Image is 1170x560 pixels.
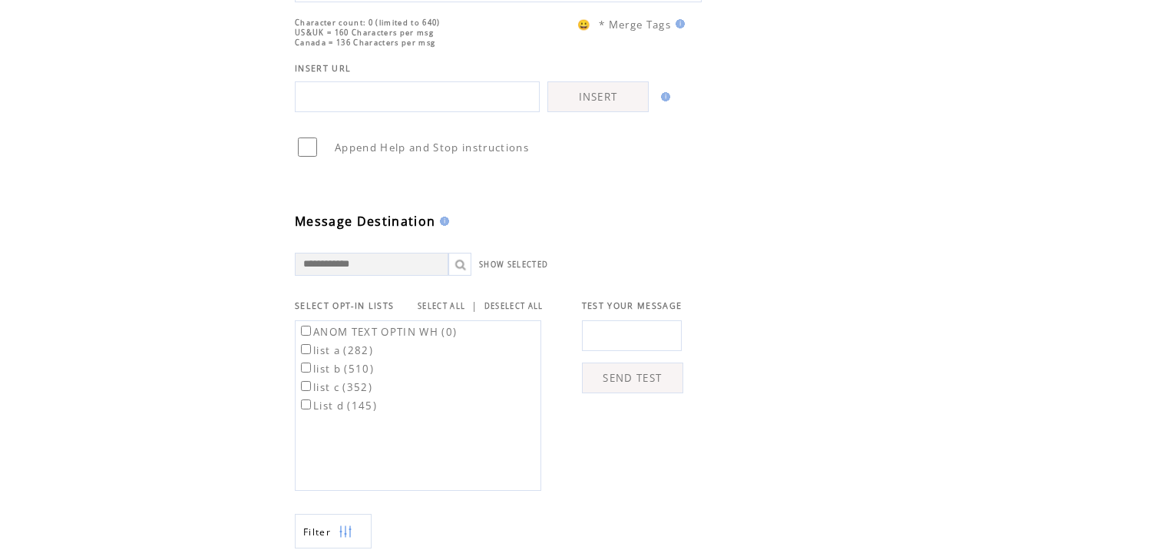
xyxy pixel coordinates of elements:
[295,38,435,48] span: Canada = 136 Characters per msg
[547,81,649,112] a: INSERT
[582,363,683,393] a: SEND TEST
[435,217,449,226] img: help.gif
[339,515,352,549] img: filters.png
[295,18,441,28] span: Character count: 0 (limited to 640)
[479,260,548,270] a: SHOW SELECTED
[335,141,529,154] span: Append Help and Stop instructions
[301,344,311,354] input: list a (282)
[298,362,374,376] label: list b (510)
[301,381,311,391] input: list c (352)
[301,399,311,409] input: List d (145)
[484,301,544,311] a: DESELECT ALL
[656,92,670,101] img: help.gif
[671,19,685,28] img: help.gif
[301,363,311,373] input: list b (510)
[295,213,435,230] span: Message Destination
[295,300,394,311] span: SELECT OPT-IN LISTS
[298,343,373,357] label: list a (282)
[298,399,377,413] label: List d (145)
[301,326,311,336] input: ANOM TEXT OPTIN WH (0)
[577,18,591,31] span: 😀
[298,325,457,339] label: ANOM TEXT OPTIN WH (0)
[471,299,478,313] span: |
[295,28,434,38] span: US&UK = 160 Characters per msg
[303,525,331,538] span: Show filters
[298,380,372,394] label: list c (352)
[418,301,465,311] a: SELECT ALL
[599,18,671,31] span: * Merge Tags
[295,514,372,548] a: Filter
[582,300,682,311] span: TEST YOUR MESSAGE
[295,63,351,74] span: INSERT URL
